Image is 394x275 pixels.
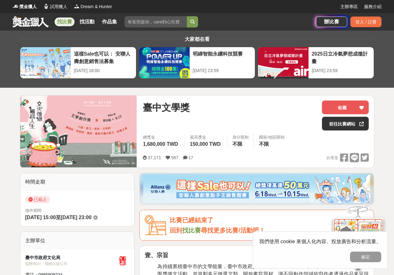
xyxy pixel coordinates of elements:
div: 協辦/執行： 聯經出版公司 [25,261,117,267]
a: 明緯智能永續科技競賽[DATE] 23:59 [139,47,255,79]
img: dcc59076-91c0-4acb-9c6b-a1d413182f46.png [143,175,370,203]
div: 明緯智能永續科技競賽 [193,50,252,64]
div: 2025日立冷氣夢想成徵計畫 [312,50,371,64]
div: 時間走期 [20,173,134,191]
a: 找比賽 [182,227,201,234]
span: 徵件期間 [25,208,41,213]
span: 試用獵人 [50,3,67,10]
span: 最高獎金 [190,134,222,140]
a: LogoDream & Hunter [74,3,112,10]
div: [DATE] 18:00 [74,67,133,74]
span: [DATE] 23:00 [61,215,91,220]
a: Logo獎金獵人 [12,3,37,10]
input: 有長照挺你，care到心坎裡！青春出手，拍出照顧 影音徵件活動 [124,16,187,27]
span: 1,680,000 TWD [143,141,178,147]
a: 作品集 [100,17,119,26]
a: 2025日立冷氣夢想成徵計畫[DATE] 23:59 [258,47,374,79]
img: Icon [145,215,167,235]
span: 尋找更多比賽/活動吧！ [201,227,265,234]
span: 回到 [170,227,182,234]
div: [DATE] 23:59 [193,67,252,74]
span: [DATE] 15:00 [25,215,56,220]
span: 587 [171,155,178,160]
div: 身分限制 [232,134,249,140]
img: Logo [74,3,80,9]
button: 確定 [350,252,381,262]
span: 分享至 [326,153,338,163]
span: Dream & Hunter [80,3,112,10]
span: 至 [56,215,61,220]
div: 這樣Sale也可以： 安聯人壽創意銷售法募集 [74,50,133,64]
span: 已截止 [25,196,50,203]
a: 主辦專區 [340,3,358,10]
span: 17 [188,155,193,160]
span: 不限 [259,141,269,147]
img: d2146d9a-e6f6-4337-9592-8cefde37ba6b.png [333,217,383,258]
div: 登入 / 註冊 [350,17,382,27]
span: 總獎金 [143,134,179,140]
div: 臺中市政府文化局 [25,254,117,261]
span: 不限 [232,141,242,147]
span: 37,171 [148,155,161,160]
span: 我們使用 cookie 來個人化內容、投放廣告和分析流量。 [259,239,381,244]
img: Cover Image [20,96,137,167]
span: 臺中文學獎 [143,101,190,115]
a: 找比賽 [55,17,75,26]
a: 前往比賽網站 [322,117,369,130]
div: 國籍/地區限制 [259,134,285,140]
div: 主辦單位 [20,232,134,249]
img: Logo [12,3,19,9]
a: 服務介紹 [364,3,382,10]
a: 找活動 [77,17,97,26]
span: 150,000 TWD [190,141,221,147]
a: 這樣Sale也可以： 安聯人壽創意銷售法募集[DATE] 18:00 [20,47,136,79]
img: Logo [43,3,49,9]
a: 辦比賽 [316,17,347,27]
button: 收藏 [322,101,369,114]
div: 比賽已經結束了 [170,215,369,225]
strong: 壹、宗旨 [145,252,168,258]
span: 大家都在看 [183,37,211,42]
div: [DATE] 23:59 [312,67,371,74]
span: 獎金獵人 [19,3,37,10]
a: Logo試用獵人 [43,3,67,10]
